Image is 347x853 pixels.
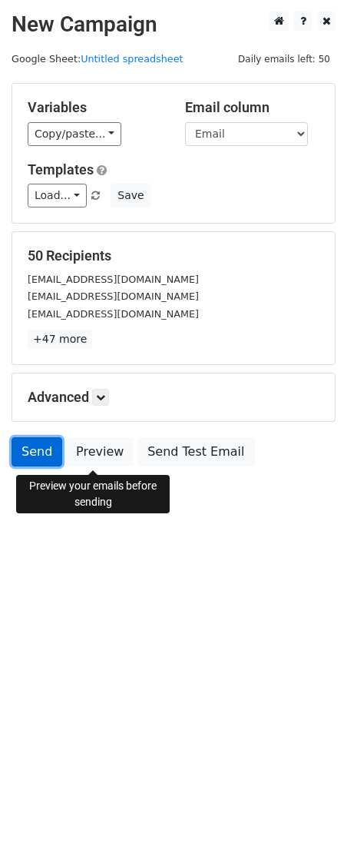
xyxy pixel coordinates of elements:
a: Send Test Email [137,437,254,466]
a: Preview [66,437,134,466]
a: Send [12,437,62,466]
h5: Variables [28,99,162,116]
h5: 50 Recipients [28,247,319,264]
button: Save [111,184,150,207]
a: Copy/paste... [28,122,121,146]
a: Templates [28,161,94,178]
small: [EMAIL_ADDRESS][DOMAIN_NAME] [28,308,199,320]
a: Untitled spreadsheet [81,53,183,65]
span: Daily emails left: 50 [233,51,335,68]
small: [EMAIL_ADDRESS][DOMAIN_NAME] [28,274,199,285]
div: Preview your emails before sending [16,475,170,513]
h2: New Campaign [12,12,335,38]
a: +47 more [28,330,92,349]
small: [EMAIL_ADDRESS][DOMAIN_NAME] [28,290,199,302]
a: Daily emails left: 50 [233,53,335,65]
iframe: Chat Widget [270,779,347,853]
h5: Advanced [28,389,319,406]
h5: Email column [185,99,319,116]
small: Google Sheet: [12,53,183,65]
a: Load... [28,184,87,207]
